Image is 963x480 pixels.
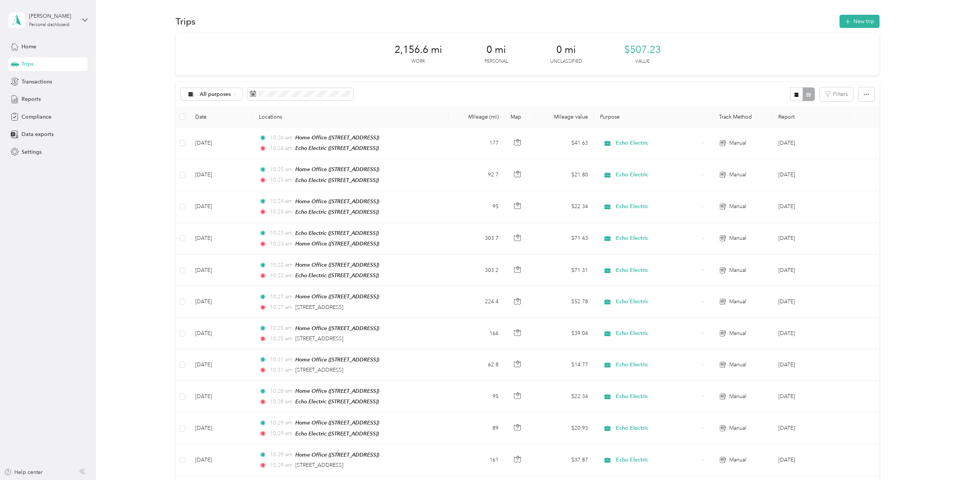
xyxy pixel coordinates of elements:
[270,398,292,406] span: 10:28 am
[556,44,576,56] span: 0 mi
[616,456,698,464] span: Echo Electric
[189,318,253,349] td: [DATE]
[729,234,746,242] span: Manual
[534,191,594,223] td: $22.34
[729,424,746,432] span: Manual
[635,58,650,65] p: Value
[729,139,746,147] span: Manual
[772,106,850,127] th: Report
[22,130,54,138] span: Data exports
[485,58,508,65] p: Personal
[534,255,594,286] td: $71.31
[772,445,850,476] td: September 2025
[29,23,69,27] div: Personal dashboard
[189,106,253,127] th: Date
[449,286,505,318] td: 224.4
[729,456,746,464] span: Manual
[22,78,52,86] span: Transactions
[534,223,594,255] td: $71.43
[449,381,505,412] td: 95
[729,202,746,211] span: Manual
[449,127,505,159] td: 177
[295,293,379,299] span: Home Office ([STREET_ADDRESS])
[449,106,505,127] th: Mileage (mi)
[270,272,292,280] span: 10:22 am
[295,420,379,426] span: Home Office ([STREET_ADDRESS])
[295,134,379,140] span: Home Office ([STREET_ADDRESS])
[729,392,746,401] span: Manual
[449,255,505,286] td: 303.2
[729,361,746,369] span: Manual
[270,240,292,248] span: 10:23 am
[270,366,292,374] span: 10:31 am
[550,58,582,65] p: Unclassified
[772,381,850,412] td: September 2025
[270,451,292,459] span: 10:29 am
[616,298,698,306] span: Echo Electric
[616,171,698,179] span: Echo Electric
[189,255,253,286] td: [DATE]
[295,357,379,363] span: Home Office ([STREET_ADDRESS])
[22,148,42,156] span: Settings
[729,329,746,338] span: Manual
[270,293,292,301] span: 10:27 am
[270,387,292,395] span: 10:28 am
[820,87,853,101] button: Filters
[270,335,292,343] span: 10:25 am
[772,286,850,318] td: September 2025
[189,127,253,159] td: [DATE]
[534,106,594,127] th: Mileage value
[295,262,379,268] span: Home Office ([STREET_ADDRESS])
[616,392,698,401] span: Echo Electric
[189,349,253,381] td: [DATE]
[270,429,292,438] span: 10:29 am
[270,261,292,269] span: 10:22 am
[729,171,746,179] span: Manual
[713,106,773,127] th: Track Method
[270,197,292,205] span: 10:24 am
[772,223,850,255] td: September 2025
[486,44,506,56] span: 0 mi
[616,329,698,338] span: Echo Electric
[449,159,505,191] td: 92.7
[505,106,534,127] th: Map
[270,324,292,332] span: 10:25 am
[449,223,505,255] td: 303.7
[295,452,379,458] span: Home Office ([STREET_ADDRESS])
[22,113,51,121] span: Compliance
[449,412,505,444] td: 89
[534,412,594,444] td: $20.93
[534,445,594,476] td: $37.87
[772,412,850,444] td: September 2025
[295,335,343,342] span: [STREET_ADDRESS]
[189,286,253,318] td: [DATE]
[772,349,850,381] td: September 2025
[270,303,292,312] span: 10:27 am
[189,159,253,191] td: [DATE]
[449,445,505,476] td: 161
[449,191,505,223] td: 95
[616,361,698,369] span: Echo Electric
[616,424,698,432] span: Echo Electric
[534,349,594,381] td: $14.77
[534,127,594,159] td: $41.63
[270,229,292,237] span: 10:23 am
[270,144,292,153] span: 10:24 am
[772,127,850,159] td: September 2025
[395,44,442,56] span: 2,156.6 mi
[189,412,253,444] td: [DATE]
[295,388,379,394] span: Home Office ([STREET_ADDRESS])
[772,255,850,286] td: September 2025
[295,166,379,172] span: Home Office ([STREET_ADDRESS])
[295,145,379,151] span: Echo Electric ([STREET_ADDRESS])
[270,176,292,184] span: 10:25 am
[295,325,379,331] span: Home Office ([STREET_ADDRESS])
[270,134,292,142] span: 10:24 am
[616,139,698,147] span: Echo Electric
[295,209,379,215] span: Echo Electric ([STREET_ADDRESS])
[295,272,379,278] span: Echo Electric ([STREET_ADDRESS])
[4,468,43,476] div: Help center
[270,355,292,364] span: 10:31 am
[29,12,76,20] div: [PERSON_NAME]
[189,191,253,223] td: [DATE]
